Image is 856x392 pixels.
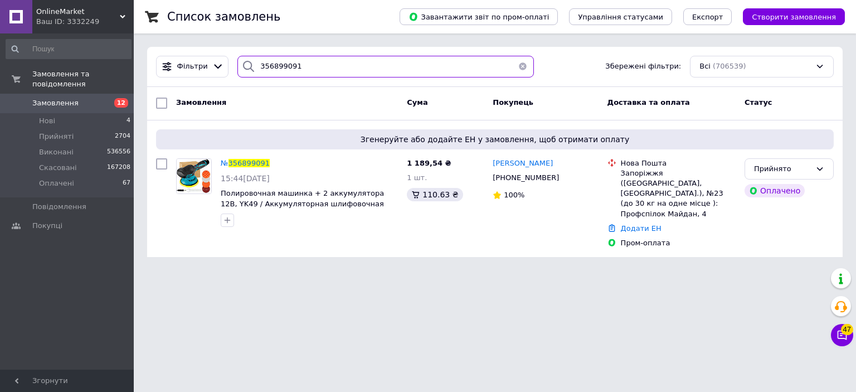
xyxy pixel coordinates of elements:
span: Експорт [692,13,723,21]
span: 47 [841,323,853,335]
input: Пошук за номером замовлення, ПІБ покупця, номером телефону, Email, номером накладної [237,56,534,78]
button: Завантажити звіт по пром-оплаті [400,8,558,25]
span: Замовлення [32,98,79,108]
div: Нова Пошта [621,158,736,168]
div: Запоріжжя ([GEOGRAPHIC_DATA], [GEOGRAPHIC_DATA].), №23 (до 30 кг на одне місце ): Профспілок Майд... [621,168,736,219]
button: Експорт [683,8,732,25]
span: Доставка та оплата [607,98,690,107]
div: Пром-оплата [621,238,736,248]
span: 536556 [107,147,130,157]
span: 12 [114,98,128,108]
span: Завантажити звіт по пром-оплаті [408,12,549,22]
a: Створити замовлення [732,12,845,21]
span: 4 [127,116,130,126]
span: Виконані [39,147,74,157]
a: Фото товару [176,158,212,194]
span: Статус [745,98,772,107]
span: 67 [123,178,130,188]
span: 2704 [115,132,130,142]
span: Оплачені [39,178,74,188]
span: (706539) [713,62,746,70]
span: 15:44[DATE] [221,174,270,183]
span: Всі [699,61,711,72]
a: [PERSON_NAME] [493,158,553,169]
span: Cума [407,98,427,107]
span: Управління статусами [578,13,663,21]
button: Створити замовлення [743,8,845,25]
div: Ваш ID: 3332249 [36,17,134,27]
span: Нові [39,116,55,126]
span: Створити замовлення [752,13,836,21]
div: Прийнято [754,163,811,175]
span: № [221,159,228,167]
a: Додати ЕН [621,224,662,233]
span: Замовлення [176,98,226,107]
span: 1 шт. [407,173,427,182]
span: 1 189,54 ₴ [407,159,451,167]
button: Управління статусами [569,8,672,25]
span: OnlineMarket [36,7,120,17]
h1: Список замовлень [167,10,280,23]
span: Покупець [493,98,533,107]
span: 356899091 [228,159,270,167]
span: 167208 [107,163,130,173]
span: Збережені фільтри: [605,61,681,72]
span: Прийняті [39,132,74,142]
span: [PHONE_NUMBER] [493,173,559,182]
div: Оплачено [745,184,805,197]
input: Пошук [6,39,132,59]
div: 110.63 ₴ [407,188,463,201]
img: Фото товару [177,159,211,193]
span: 100% [504,191,524,199]
a: Полировочная машинка + 2 аккумулятора 12В, YK49 / Аккумуляторная шлифовочная машинка с регулировк... [221,189,384,218]
span: [PERSON_NAME] [493,159,553,167]
span: Замовлення та повідомлення [32,69,134,89]
span: Скасовані [39,163,77,173]
span: Повідомлення [32,202,86,212]
span: Покупці [32,221,62,231]
span: Фільтри [177,61,208,72]
a: №356899091 [221,159,270,167]
span: Згенеруйте або додайте ЕН у замовлення, щоб отримати оплату [160,134,829,145]
button: Чат з покупцем47 [831,324,853,346]
button: Очистить [512,56,534,78]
